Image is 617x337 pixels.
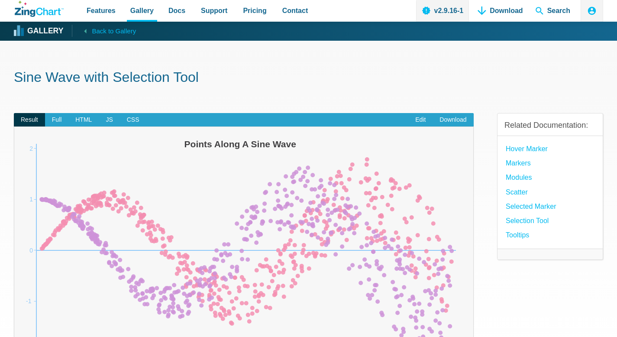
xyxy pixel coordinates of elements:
[72,25,136,37] a: Back to Gallery
[68,113,99,127] span: HTML
[120,113,146,127] span: CSS
[506,215,549,227] a: selection tool
[506,186,528,198] a: Scatter
[27,27,63,35] strong: Gallery
[15,1,64,17] a: ZingChart Logo. Click to return to the homepage
[87,5,116,16] span: Features
[14,68,603,88] h1: Sine Wave with Selection Tool
[92,26,136,37] span: Back to Gallery
[45,113,69,127] span: Full
[282,5,308,16] span: Contact
[506,157,531,169] a: Markers
[14,113,45,127] span: Result
[504,120,596,130] h3: Related Documentation:
[408,113,433,127] a: Edit
[506,143,548,155] a: Hover Marker
[243,5,266,16] span: Pricing
[168,5,185,16] span: Docs
[506,229,529,241] a: Tooltips
[15,25,63,38] a: Gallery
[130,5,154,16] span: Gallery
[506,201,556,212] a: Selected Marker
[506,172,532,183] a: modules
[201,5,227,16] span: Support
[433,113,473,127] a: Download
[99,113,120,127] span: JS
